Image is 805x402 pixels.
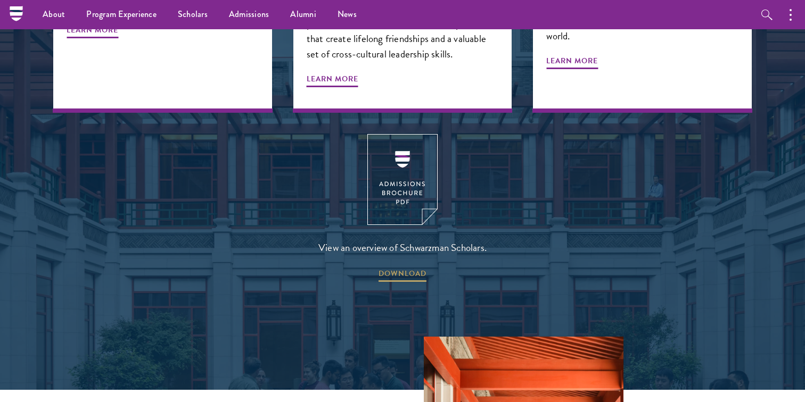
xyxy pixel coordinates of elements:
span: View an overview of Schwarzman Scholars. [318,239,487,256]
span: Learn More [546,54,598,71]
span: Learn More [307,72,358,89]
span: DOWNLOAD [379,267,426,283]
a: View an overview of Schwarzman Scholars. DOWNLOAD [318,134,487,283]
span: Learn More [67,23,118,40]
